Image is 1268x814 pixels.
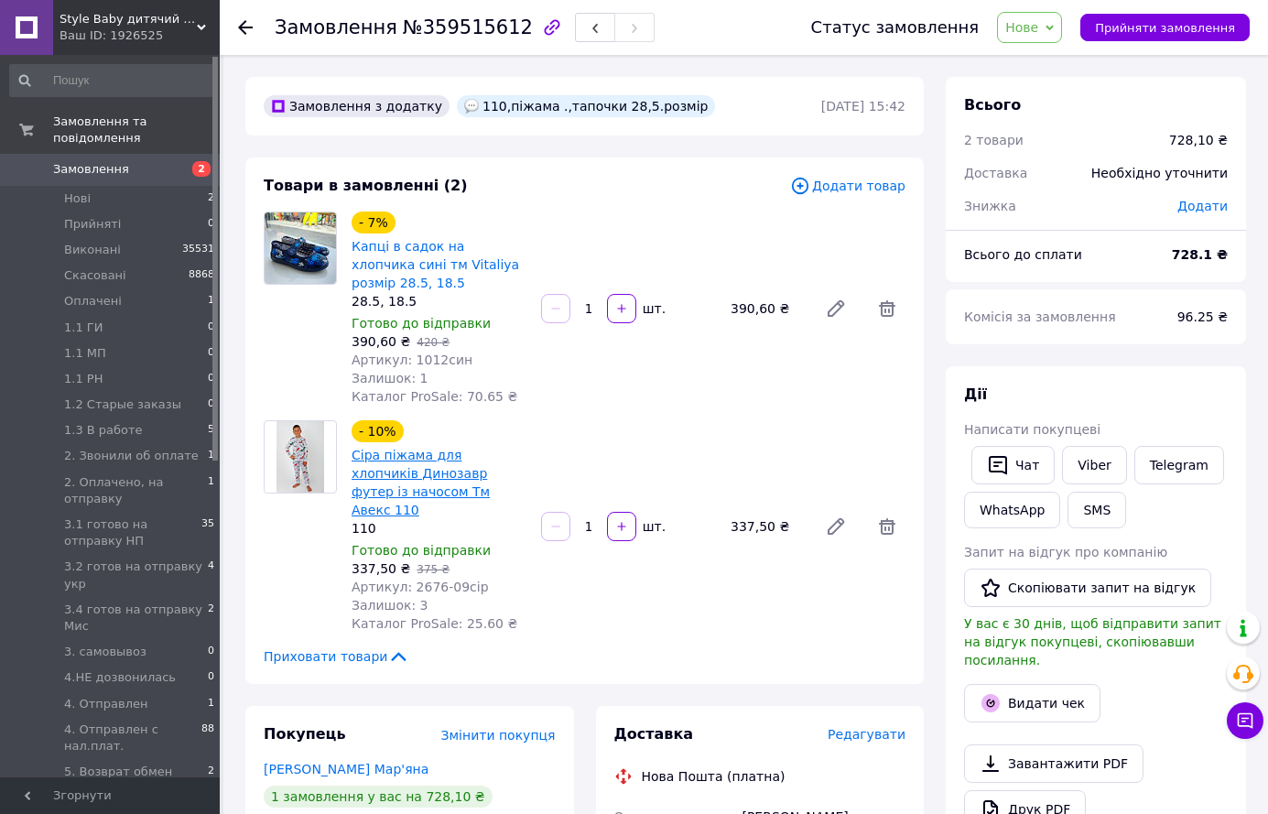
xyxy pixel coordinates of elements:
[971,446,1055,484] button: Чат
[264,762,428,776] a: [PERSON_NAME] Мар'яна
[964,616,1221,667] span: У вас є 30 днів, щоб відправити запит на відгук покупцеві, скопіювавши посилання.
[352,519,526,537] div: 110
[964,385,987,403] span: Дії
[352,420,404,442] div: - 10%
[964,492,1060,528] a: WhatsApp
[208,396,214,413] span: 0
[208,448,214,464] span: 1
[723,296,810,321] div: 390,60 ₴
[352,616,517,631] span: Каталог ProSale: 25.60 ₴
[869,290,905,327] span: Видалити
[828,727,905,742] span: Редагувати
[638,299,667,318] div: шт.
[352,334,410,349] span: 390,60 ₴
[964,422,1100,437] span: Написати покупцеві
[208,644,214,660] span: 0
[790,176,905,196] span: Додати товар
[964,744,1143,783] a: Завантажити PDF
[264,177,468,194] span: Товари в замовленні (2)
[1080,153,1239,193] div: Необхідно уточнити
[64,516,201,549] span: 3.1 готово на отправку НП
[964,96,1021,114] span: Всього
[64,669,176,686] span: 4.НЕ дозвонилась
[352,389,517,404] span: Каталог ProSale: 70.65 ₴
[64,371,103,387] span: 1.1 РН
[352,598,428,613] span: Залишок: 3
[417,336,450,349] span: 420 ₴
[238,18,253,37] div: Повернутися назад
[821,99,905,114] time: [DATE] 15:42
[208,371,214,387] span: 0
[964,166,1027,180] span: Доставка
[64,644,146,660] span: 3. самовывоз
[208,696,214,712] span: 1
[964,569,1211,607] button: Скопіювати запит на відгук
[208,190,214,207] span: 2
[1169,131,1228,149] div: 728,10 ₴
[64,448,199,464] span: 2. Звонили об оплате
[64,422,143,439] span: 1.3 В работе
[264,647,409,666] span: Приховати товари
[352,292,526,310] div: 28.5, 18.5
[352,353,472,367] span: Артикул: 1012син
[1095,21,1235,35] span: Прийняти замовлення
[457,95,715,117] div: 110,піжама .,тапочки 28,5.розмір
[264,95,450,117] div: Замовлення з додатку
[208,216,214,233] span: 0
[352,316,491,331] span: Готово до відправки
[1080,14,1250,41] button: Прийняти замовлення
[1172,247,1228,262] b: 728.1 ₴
[60,11,197,27] span: Style Baby дитячий магазин
[964,545,1167,559] span: Запит на відгук про компанію
[352,580,489,594] span: Артикул: 2676-09сір
[352,561,410,576] span: 337,50 ₴
[64,267,126,284] span: Скасовані
[964,133,1024,147] span: 2 товари
[208,345,214,362] span: 0
[64,396,181,413] span: 1.2 Старые заказы
[208,602,214,635] span: 2
[1227,702,1263,739] button: Чат з покупцем
[811,18,980,37] div: Статус замовлення
[723,514,810,539] div: 337,50 ₴
[208,422,214,439] span: 5
[818,508,854,545] a: Редагувати
[818,290,854,327] a: Редагувати
[64,559,208,592] span: 3.2 готов на отправку укр
[264,725,346,743] span: Покупець
[208,764,214,780] span: 2
[352,371,428,385] span: Залишок: 1
[201,516,214,549] span: 35
[208,320,214,336] span: 0
[64,320,103,336] span: 1.1 ГИ
[264,786,493,808] div: 1 замовлення у вас на 728,10 ₴
[182,242,214,258] span: 35531
[403,16,533,38] span: №359515612
[64,722,201,754] span: 4. Отправлен с нал.плат.
[464,99,479,114] img: :speech_balloon:
[352,448,490,517] a: Сіра піжама для хлопчиків Динозавр футер із начосом Тм Авекс 110
[352,239,519,290] a: Капці в садок на хлопчика сині тм Vitaliya розмір 28.5, 18.5
[352,212,396,233] div: - 7%
[964,684,1100,722] button: Видати чек
[208,474,214,507] span: 1
[53,114,220,147] span: Замовлення та повідомлення
[1005,20,1038,35] span: Нове
[64,242,121,258] span: Виконані
[1177,199,1228,213] span: Додати
[64,602,208,635] span: 3.4 готов на отправку Мис
[964,247,1082,262] span: Всього до сплати
[208,559,214,592] span: 4
[53,161,129,178] span: Замовлення
[352,543,491,558] span: Готово до відправки
[265,212,336,284] img: Капці в садок на хлопчика сині тм Vitaliya розмір 28.5, 18.5
[276,421,325,493] img: Сіра піжама для хлопчиків Динозавр футер із начосом Тм Авекс 110
[964,199,1016,213] span: Знижка
[637,767,790,786] div: Нова Пошта (платна)
[192,161,211,177] span: 2
[189,267,214,284] span: 8868
[441,728,556,743] span: Змінити покупця
[201,722,214,754] span: 88
[60,27,220,44] div: Ваш ID: 1926525
[64,345,106,362] span: 1.1 МП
